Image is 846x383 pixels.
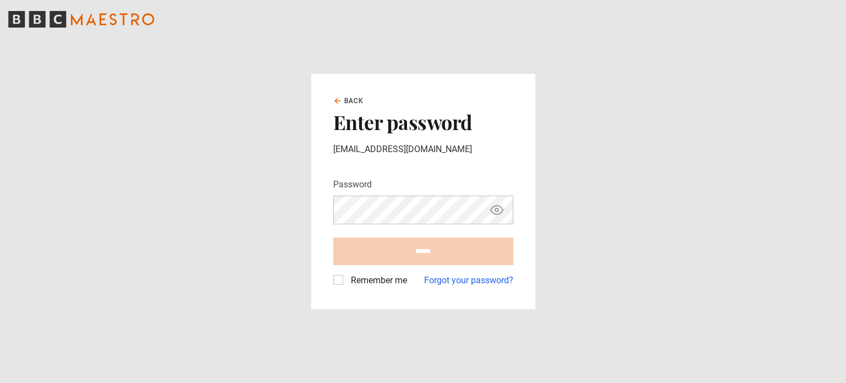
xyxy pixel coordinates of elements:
label: Remember me [346,274,407,287]
button: Show password [487,201,506,220]
h2: Enter password [333,110,513,133]
p: [EMAIL_ADDRESS][DOMAIN_NAME] [333,143,513,156]
svg: BBC Maestro [8,11,154,28]
a: Forgot your password? [424,274,513,287]
a: Back [333,96,364,106]
label: Password [333,178,372,191]
span: Back [344,96,364,106]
